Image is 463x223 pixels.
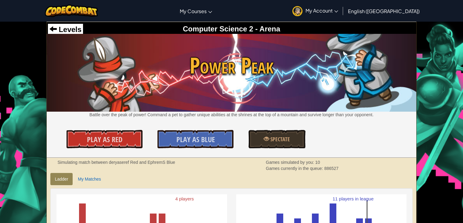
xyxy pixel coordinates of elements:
[180,8,207,14] span: My Courses
[289,1,341,20] a: My Account
[292,6,302,16] img: avatar
[345,3,423,19] a: English ([GEOGRAPHIC_DATA])
[348,8,420,14] span: English ([GEOGRAPHIC_DATA])
[306,7,338,14] span: My Account
[45,5,98,17] img: CodeCombat logo
[177,3,215,19] a: My Courses
[47,50,417,81] span: Power Peak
